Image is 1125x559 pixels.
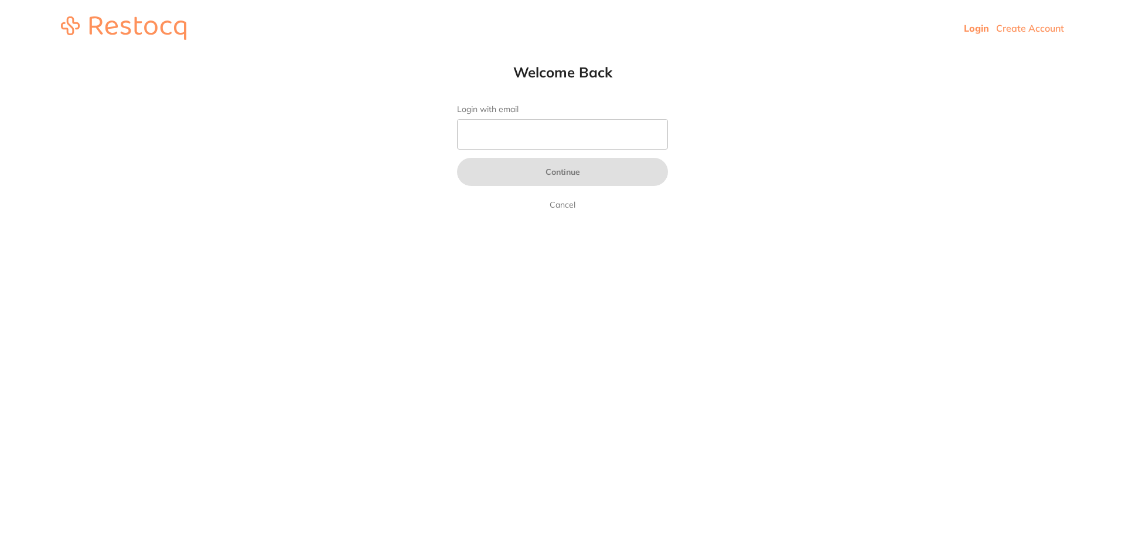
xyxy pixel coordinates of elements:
[547,198,578,212] a: Cancel
[457,104,668,114] label: Login with email
[996,22,1064,34] a: Create Account
[457,158,668,186] button: Continue
[61,16,186,40] img: restocq_logo.svg
[964,22,989,34] a: Login
[434,63,691,81] h1: Welcome Back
